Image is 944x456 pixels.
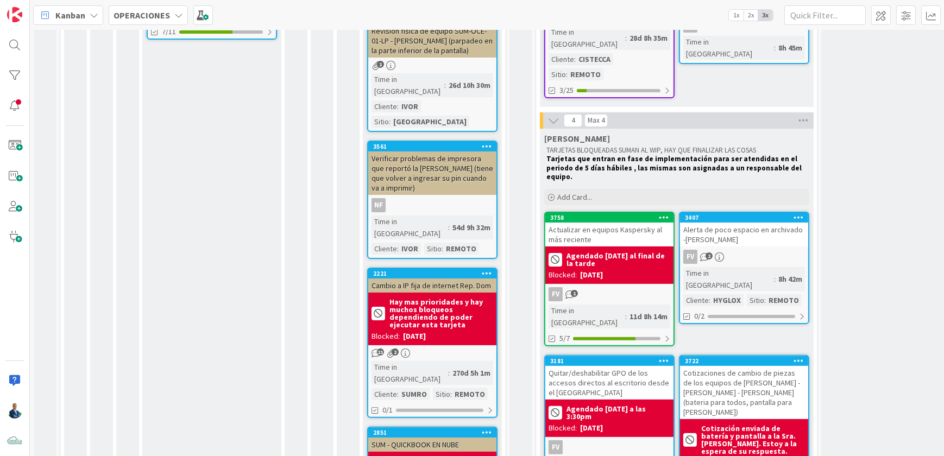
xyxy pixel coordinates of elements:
[7,434,22,449] img: avatar
[680,250,808,264] div: FV
[372,73,444,97] div: Time in [GEOGRAPHIC_DATA]
[450,388,452,400] span: :
[680,356,808,366] div: 3722
[448,221,450,233] span: :
[580,269,603,281] div: [DATE]
[546,145,756,155] span: TARJETAS BLOQUEADAS SUMAN AL WIP, HAY QUE FINALIZAR LAS COSAS
[766,294,802,306] div: REMOTO
[372,361,448,385] div: Time in [GEOGRAPHIC_DATA]
[627,311,670,322] div: 11d 8h 14m
[557,192,592,202] span: Add Card...
[549,305,625,328] div: Time in [GEOGRAPHIC_DATA]
[550,214,674,221] div: 3758
[549,26,625,50] div: Time in [GEOGRAPHIC_DATA]
[546,154,803,181] strong: Tarjetas que entran en fase de implementación para ser atendidas en el periodo de 5 días hábiles ...
[685,357,808,365] div: 3722
[162,26,176,37] span: 7/11
[368,278,496,293] div: Cambio a IP fija de internet Rep. Dom
[550,357,674,365] div: 3181
[372,100,397,112] div: Cliente
[683,250,697,264] div: FV
[764,294,766,306] span: :
[776,273,805,285] div: 8h 42m
[368,151,496,195] div: Verificar problemas de impresora que reportó la [PERSON_NAME] (tiene que volver a ingresar su pin...
[545,213,674,246] div: 3758Actualizar en equipos Kaspersky al más reciente
[373,429,496,436] div: 2851
[758,10,773,21] span: 3x
[373,143,496,150] div: 3561
[368,198,496,212] div: NF
[680,223,808,246] div: Alerta de poco espacio en archivado -[PERSON_NAME]
[443,243,479,255] div: REMOTO
[114,10,170,21] b: OPERACIONES
[403,331,426,342] div: [DATE]
[549,53,574,65] div: Cliente
[709,294,710,306] span: :
[448,367,450,379] span: :
[399,100,421,112] div: IVOR
[588,118,605,123] div: Max 4
[680,356,808,419] div: 3722Cotizaciones de cambio de piezas de los equipos de [PERSON_NAME] - [PERSON_NAME] - [PERSON_NA...
[774,42,776,54] span: :
[399,388,430,400] div: SUMRO
[566,68,568,80] span: :
[559,85,574,96] span: 3/25
[368,438,496,452] div: SUM - QUICKBOOK EN NUBE
[571,290,578,297] span: 1
[694,311,704,322] span: 0/2
[683,36,774,60] div: Time in [GEOGRAPHIC_DATA]
[549,68,566,80] div: Sitio
[574,53,576,65] span: :
[580,422,603,434] div: [DATE]
[377,61,384,68] span: 1
[372,216,448,239] div: Time in [GEOGRAPHIC_DATA]
[372,243,397,255] div: Cliente
[444,79,446,91] span: :
[685,214,808,221] div: 3407
[549,440,563,454] div: FV
[424,243,442,255] div: Sitio
[625,32,627,44] span: :
[545,213,674,223] div: 3758
[372,331,400,342] div: Blocked:
[7,7,22,22] img: Visit kanbanzone.com
[55,9,85,22] span: Kanban
[446,79,493,91] div: 26d 10h 30m
[442,243,443,255] span: :
[545,356,674,366] div: 3181
[399,243,421,255] div: IVOR
[710,294,744,306] div: HYGLOX
[397,100,399,112] span: :
[729,10,744,21] span: 1x
[433,388,450,400] div: Sitio
[545,356,674,400] div: 3181Quitar/deshabilitar GPO de los accesos directos al escritorio desde el [GEOGRAPHIC_DATA]
[389,116,391,128] span: :
[368,269,496,278] div: 2221
[377,349,384,356] span: 21
[683,294,709,306] div: Cliente
[368,24,496,58] div: Revision fisica de equipo SUM-OCE-01-LP - [PERSON_NAME] (parpadeo en la parte inferior de la pant...
[567,252,670,267] b: Agendado [DATE] al final de la tarde
[774,273,776,285] span: :
[680,366,808,419] div: Cotizaciones de cambio de piezas de los equipos de [PERSON_NAME] - [PERSON_NAME] - [PERSON_NAME] ...
[397,388,399,400] span: :
[368,142,496,195] div: 3561Verificar problemas de impresora que reportó la [PERSON_NAME] (tiene que volver a ingresar su...
[549,269,577,281] div: Blocked:
[372,388,397,400] div: Cliente
[545,223,674,246] div: Actualizar en equipos Kaspersky al más reciente
[545,440,674,454] div: FV
[450,367,493,379] div: 270d 5h 1m
[452,388,488,400] div: REMOTO
[701,425,805,455] b: Cotización enviada de batería y pantalla a la Sra. [PERSON_NAME]. Estoy a la espera de su respuesta.
[747,294,764,306] div: Sitio
[372,116,389,128] div: Sitio
[683,267,774,291] div: Time in [GEOGRAPHIC_DATA]
[776,42,805,54] div: 8h 45m
[627,32,670,44] div: 28d 8h 35m
[545,366,674,400] div: Quitar/deshabilitar GPO de los accesos directos al escritorio desde el [GEOGRAPHIC_DATA]
[625,311,627,322] span: :
[564,114,582,127] span: 4
[549,422,577,434] div: Blocked:
[368,142,496,151] div: 3561
[744,10,758,21] span: 2x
